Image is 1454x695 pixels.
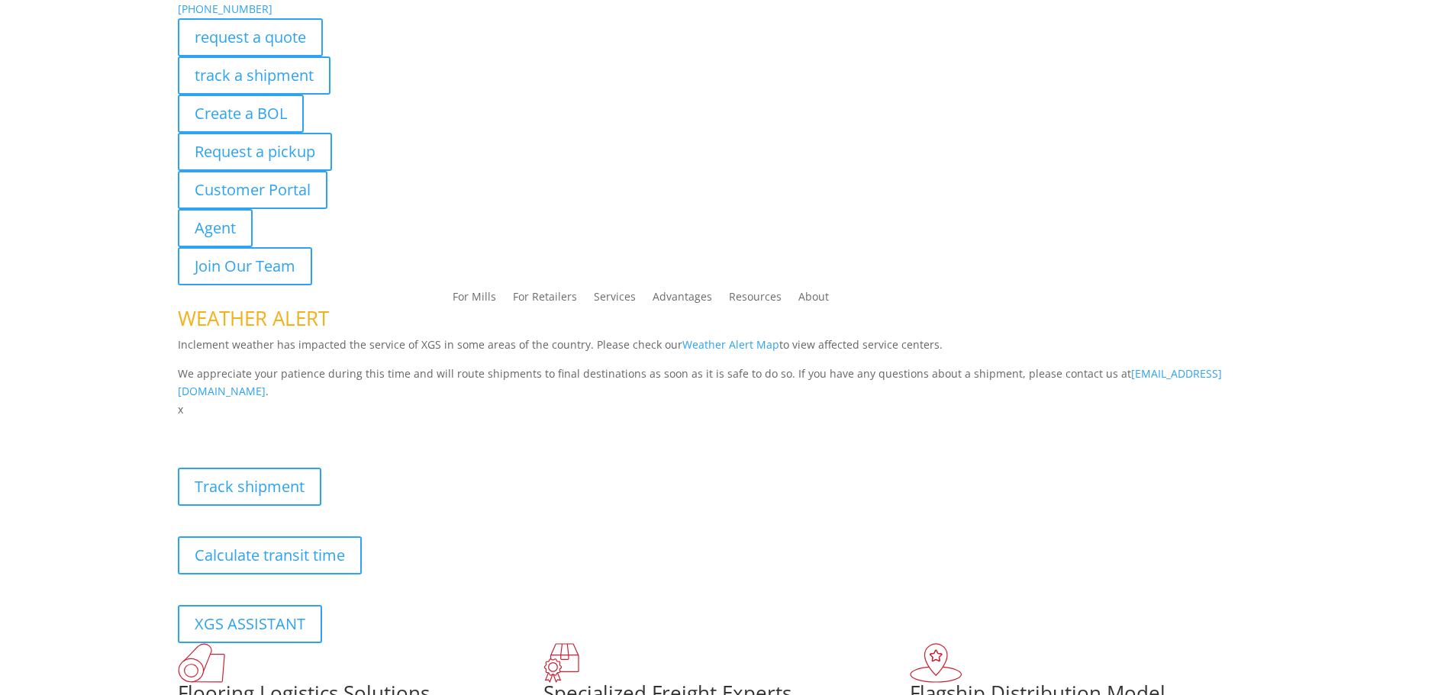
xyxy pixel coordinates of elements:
a: For Mills [453,291,496,308]
a: XGS ASSISTANT [178,605,322,643]
span: WEATHER ALERT [178,304,329,332]
a: Join Our Team [178,247,312,285]
a: Calculate transit time [178,536,362,574]
a: Request a pickup [178,133,332,171]
a: Services [594,291,636,308]
a: Resources [729,291,782,308]
a: track a shipment [178,56,330,95]
a: Advantages [653,291,712,308]
a: Agent [178,209,253,247]
a: Weather Alert Map [682,337,779,352]
p: x [178,401,1277,419]
a: [PHONE_NUMBER] [178,2,272,16]
b: Visibility, transparency, and control for your entire supply chain. [178,421,518,436]
a: Track shipment [178,468,321,506]
a: Create a BOL [178,95,304,133]
a: request a quote [178,18,323,56]
img: xgs-icon-focused-on-flooring-red [543,643,579,683]
a: Customer Portal [178,171,327,209]
a: About [798,291,829,308]
img: xgs-icon-total-supply-chain-intelligence-red [178,643,225,683]
p: We appreciate your patience during this time and will route shipments to final destinations as so... [178,365,1277,401]
a: For Retailers [513,291,577,308]
p: Inclement weather has impacted the service of XGS in some areas of the country. Please check our ... [178,336,1277,365]
img: xgs-icon-flagship-distribution-model-red [910,643,962,683]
